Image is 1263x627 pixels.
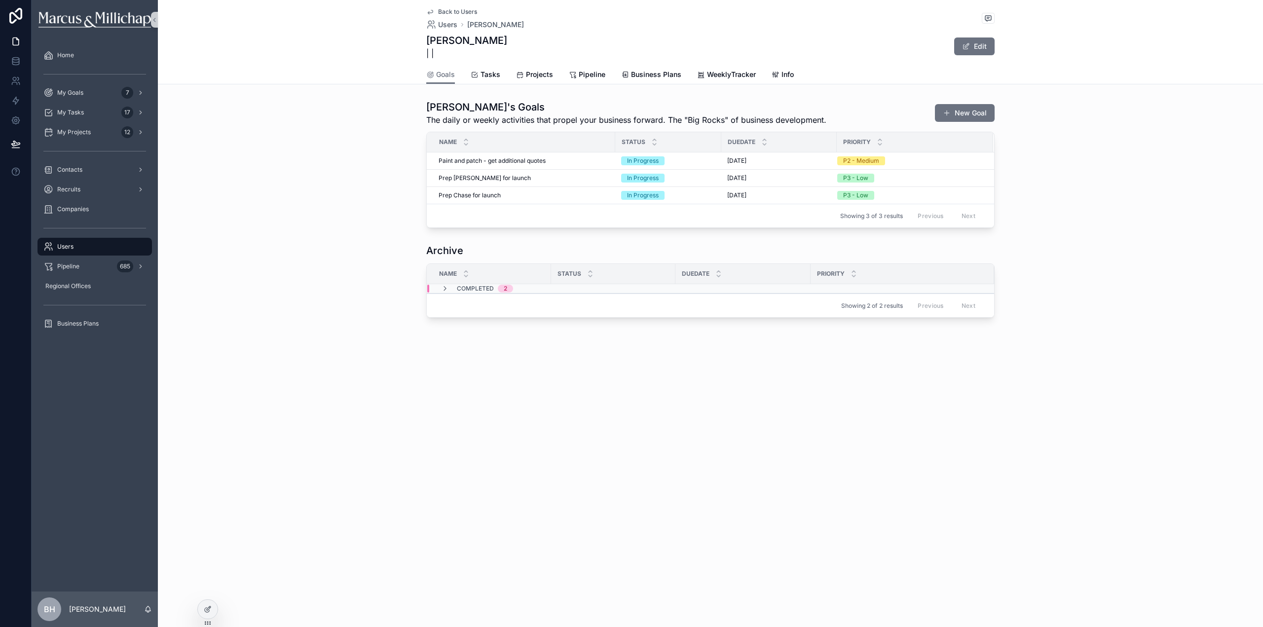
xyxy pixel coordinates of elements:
[439,191,609,199] a: Prep Chase for launch
[426,20,457,30] a: Users
[426,47,507,59] span: | |
[457,285,494,293] span: Completed
[837,191,981,200] a: P3 - Low
[504,285,507,293] div: 2
[727,157,746,165] span: [DATE]
[467,20,524,30] a: [PERSON_NAME]
[772,66,794,85] a: Info
[526,70,553,79] span: Projects
[57,128,91,136] span: My Projects
[121,107,133,118] div: 17
[621,191,715,200] a: In Progress
[935,104,995,122] button: New Goal
[121,126,133,138] div: 12
[627,191,659,200] div: In Progress
[837,156,981,165] a: P2 - Medium
[837,174,981,183] a: P3 - Low
[439,174,531,182] span: Prep [PERSON_NAME] for launch
[37,46,152,64] a: Home
[471,66,500,85] a: Tasks
[954,37,995,55] button: Edit
[436,70,455,79] span: Goals
[438,8,477,16] span: Back to Users
[727,157,831,165] a: [DATE]
[426,114,826,126] span: The daily or weekly activities that propel your business forward. The "Big Rocks" of business dev...
[707,70,756,79] span: WeeklyTracker
[37,238,152,256] a: Users
[57,166,82,174] span: Contacts
[621,174,715,183] a: In Progress
[426,66,455,84] a: Goals
[117,260,133,272] div: 685
[622,138,645,146] span: Status
[426,244,463,258] h1: Archive
[57,243,74,251] span: Users
[32,39,158,345] div: scrollable content
[621,66,681,85] a: Business Plans
[579,70,605,79] span: Pipeline
[727,174,746,182] span: [DATE]
[57,109,84,116] span: My Tasks
[843,174,868,183] div: P3 - Low
[781,70,794,79] span: Info
[557,270,581,278] span: Status
[481,70,500,79] span: Tasks
[426,8,477,16] a: Back to Users
[37,161,152,179] a: Contacts
[728,138,755,146] span: DueDate
[817,270,845,278] span: Priority
[682,270,709,278] span: DueDate
[841,302,903,310] span: Showing 2 of 2 results
[37,200,152,218] a: Companies
[426,34,507,47] h1: [PERSON_NAME]
[57,185,80,193] span: Recruits
[57,320,99,328] span: Business Plans
[439,157,546,165] span: Paint and patch - get additional quotes
[44,603,55,615] span: BH
[57,262,79,270] span: Pipeline
[426,100,826,114] h1: [PERSON_NAME]'s Goals
[843,156,879,165] div: P2 - Medium
[439,270,457,278] span: Name
[627,174,659,183] div: In Progress
[37,104,152,121] a: My Tasks17
[843,138,871,146] span: Priority
[37,84,152,102] a: My Goals7
[439,138,457,146] span: Name
[37,258,152,275] a: Pipeline685
[439,157,609,165] a: Paint and patch - get additional quotes
[37,123,152,141] a: My Projects12
[37,181,152,198] a: Recruits
[69,604,126,614] p: [PERSON_NAME]
[516,66,553,85] a: Projects
[727,191,746,199] span: [DATE]
[57,205,89,213] span: Companies
[37,315,152,332] a: Business Plans
[121,87,133,99] div: 7
[439,174,609,182] a: Prep [PERSON_NAME] for launch
[37,277,152,295] a: Regional Offices
[727,191,831,199] a: [DATE]
[843,191,868,200] div: P3 - Low
[45,282,91,290] span: Regional Offices
[569,66,605,85] a: Pipeline
[57,51,74,59] span: Home
[38,12,150,28] img: App logo
[57,89,83,97] span: My Goals
[840,212,903,220] span: Showing 3 of 3 results
[621,156,715,165] a: In Progress
[438,20,457,30] span: Users
[727,174,831,182] a: [DATE]
[697,66,756,85] a: WeeklyTracker
[627,156,659,165] div: In Progress
[439,191,501,199] span: Prep Chase for launch
[631,70,681,79] span: Business Plans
